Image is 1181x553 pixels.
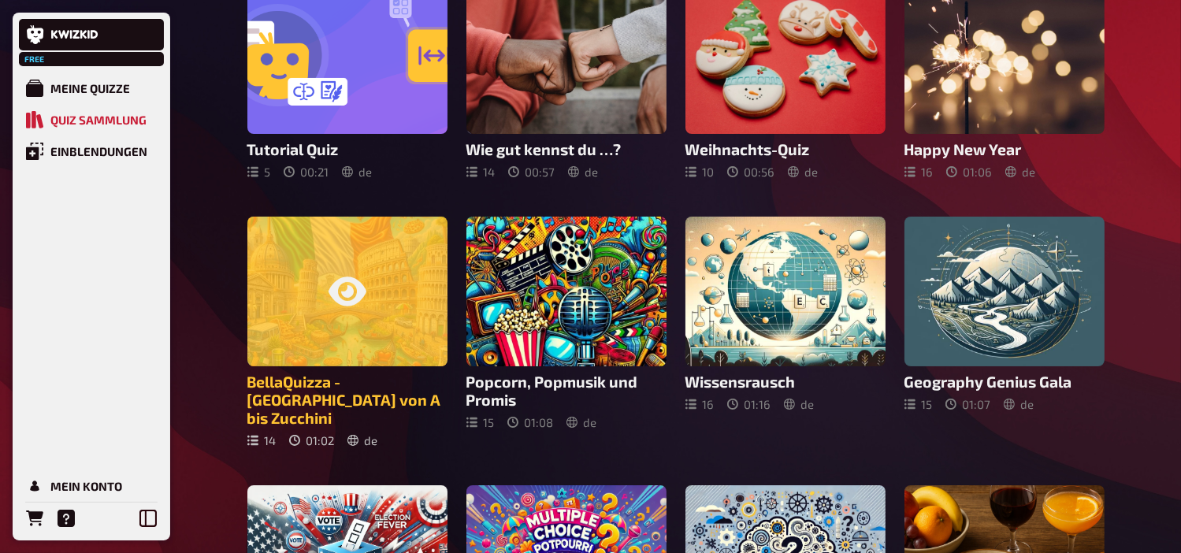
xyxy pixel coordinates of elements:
div: 01 : 02 [289,433,335,447]
h3: Wie gut kennst du …? [466,140,667,158]
div: 00 : 21 [284,165,329,179]
a: Popcorn, Popmusik und Promis1501:08de [466,217,667,448]
div: 01 : 07 [945,397,991,411]
div: Mein Konto [50,479,122,493]
div: Einblendungen [50,144,147,158]
a: BellaQuizza - [GEOGRAPHIC_DATA] von A bis Zucchini1401:02de [247,217,448,448]
div: 14 [247,433,277,447]
a: Mein Konto [19,470,164,502]
div: de [347,433,378,447]
div: de [788,165,819,179]
h3: BellaQuizza - [GEOGRAPHIC_DATA] von A bis Zucchini [247,373,448,427]
div: 01 : 06 [946,165,993,179]
div: de [342,165,373,179]
a: Geography Genius Gala1501:07de [904,217,1105,448]
div: 5 [247,165,271,179]
div: 14 [466,165,496,179]
h3: Geography Genius Gala [904,373,1105,391]
div: 10 [685,165,715,179]
div: 01 : 16 [727,397,771,411]
div: de [568,165,599,179]
div: 16 [904,165,934,179]
a: Meine Quizze [19,72,164,104]
div: 15 [904,397,933,411]
h3: Wissensrausch [685,373,886,391]
div: 00 : 57 [508,165,555,179]
span: Free [20,54,49,64]
div: de [784,397,815,411]
a: Einblendungen [19,135,164,167]
div: de [566,415,597,429]
div: 15 [466,415,495,429]
a: Wissensrausch1601:16de [685,217,886,448]
div: Quiz Sammlung [50,113,147,127]
div: Meine Quizze [50,81,130,95]
h3: Happy New Year [904,140,1105,158]
h3: Weihnachts-Quiz [685,140,886,158]
a: Bestellungen [19,503,50,534]
h3: Popcorn, Popmusik und Promis [466,373,667,409]
div: 01 : 08 [507,415,554,429]
h3: Tutorial Quiz [247,140,448,158]
div: 00 : 56 [727,165,775,179]
div: 16 [685,397,715,411]
a: Quiz Sammlung [19,104,164,135]
div: de [1004,397,1034,411]
div: de [1005,165,1036,179]
a: Hilfe [50,503,82,534]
